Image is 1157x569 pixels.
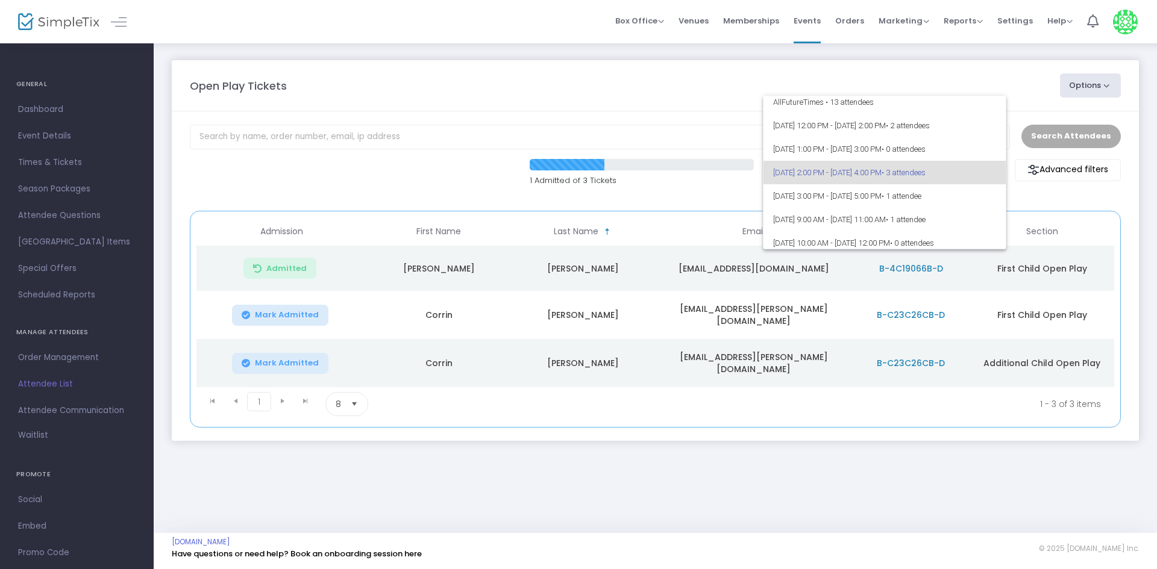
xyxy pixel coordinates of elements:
span: All Future Times • 13 attendees [773,90,997,114]
span: • 2 attendees [886,121,930,130]
span: [DATE] 1:00 PM - [DATE] 3:00 PM [773,137,997,161]
span: [DATE] 10:00 AM - [DATE] 12:00 PM [773,231,997,255]
span: • 0 attendees [890,238,934,247]
span: [DATE] 12:00 PM - [DATE] 2:00 PM [773,114,997,137]
span: [DATE] 3:00 PM - [DATE] 5:00 PM [773,184,997,208]
span: • 0 attendees [882,145,926,154]
span: • 1 attendee [882,191,921,201]
span: [DATE] 9:00 AM - [DATE] 11:00 AM [773,208,997,231]
span: [DATE] 2:00 PM - [DATE] 4:00 PM [773,161,997,184]
span: • 1 attendee [886,215,926,224]
span: • 3 attendees [882,168,926,177]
